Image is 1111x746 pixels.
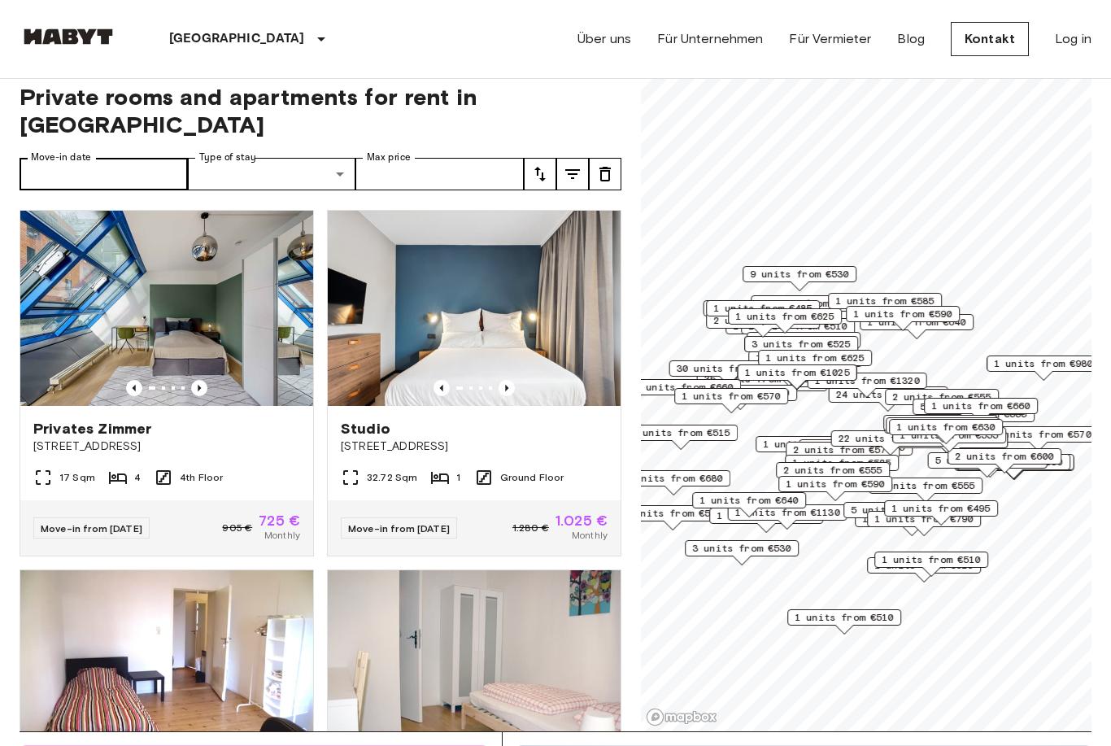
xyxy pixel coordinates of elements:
[889,419,1003,444] div: Map marker
[348,522,450,534] span: Move-in from [DATE]
[728,308,842,334] div: Map marker
[634,380,734,395] span: 1 units from €660
[706,300,820,325] div: Map marker
[631,425,730,440] span: 1 units from €515
[836,387,941,402] span: 24 units from €530
[627,379,741,404] div: Map marker
[979,426,1099,452] div: Map marker
[853,307,952,321] span: 1 units from €590
[806,440,905,455] span: 4 units from €605
[744,336,858,361] div: Map marker
[846,306,960,331] div: Map marker
[20,158,188,190] input: Choose date
[886,417,1000,443] div: Map marker
[674,388,788,413] div: Map marker
[646,708,717,726] a: Mapbox logo
[556,158,589,190] button: tune
[577,29,631,49] a: Über uns
[778,476,892,501] div: Map marker
[713,301,813,316] span: 1 units from €485
[869,478,982,503] div: Map marker
[735,309,834,324] span: 1 units from €625
[776,462,890,487] div: Map marker
[786,477,885,491] span: 1 units from €590
[682,389,781,404] span: 1 units from €570
[891,501,991,516] span: 1 units from €495
[1055,29,1091,49] a: Log in
[685,540,799,565] div: Map marker
[180,470,223,485] span: 4th Floor
[924,398,1038,423] div: Map marker
[222,521,252,535] span: 905 €
[327,210,621,556] a: Marketing picture of unit DE-01-481-006-01Previous imagePrevious imageStudio[STREET_ADDRESS]32.72...
[867,511,981,536] div: Map marker
[745,365,850,380] span: 1 units from €1025
[704,300,823,325] div: Map marker
[20,83,621,138] span: Private rooms and apartments for rent in [GEOGRAPHIC_DATA]
[692,492,806,517] div: Map marker
[623,506,722,521] span: 4 units from €530
[691,386,790,400] span: 2 units from €690
[735,505,840,520] span: 1 units from €1130
[572,528,608,543] span: Monthly
[831,430,951,456] div: Map marker
[883,415,997,440] div: Map marker
[795,610,894,625] span: 1 units from €510
[874,552,988,577] div: Map marker
[765,351,865,365] span: 1 units from €625
[756,436,869,461] div: Map marker
[20,210,314,556] a: Marketing picture of unit DE-01-010-002-01HFPrevious imagePrevious imagePrivates Zimmer[STREET_AD...
[624,425,738,450] div: Map marker
[328,211,621,406] img: Marketing picture of unit DE-01-481-006-01
[758,350,872,375] div: Map marker
[126,380,142,396] button: Previous image
[948,448,1061,473] div: Map marker
[677,361,782,376] span: 30 units from €570
[783,463,882,478] span: 2 units from €555
[33,438,300,455] span: [STREET_ADDRESS]
[793,443,892,457] span: 2 units from €570
[709,508,823,533] div: Map marker
[867,557,981,582] div: Map marker
[657,29,763,49] a: Für Unternehmen
[835,294,935,308] span: 1 units from €585
[893,418,992,433] span: 1 units from €640
[31,151,91,164] label: Move-in date
[751,295,865,321] div: Map marker
[931,399,1030,413] span: 1 units from €660
[891,416,990,430] span: 1 units from €645
[699,493,799,508] span: 1 units from €640
[616,470,730,495] div: Map marker
[785,455,899,480] div: Map marker
[876,478,975,493] span: 2 units from €555
[882,552,981,567] span: 1 units from €510
[134,470,141,485] span: 4
[892,390,991,404] span: 2 units from €555
[808,373,927,398] div: Map marker
[987,427,1091,442] span: 12 units from €570
[669,360,789,386] div: Map marker
[264,528,300,543] span: Monthly
[851,503,950,517] span: 5 units from €590
[555,513,608,528] span: 1.025 €
[874,512,974,526] span: 1 units from €790
[792,456,891,470] span: 1 units from €525
[928,452,1048,478] div: Map marker
[920,399,1019,414] span: 5 units from €660
[524,158,556,190] button: tune
[750,267,849,281] span: 9 units from €530
[786,442,900,467] div: Map marker
[955,449,1054,464] span: 2 units from €600
[169,29,305,49] p: [GEOGRAPHIC_DATA]
[964,455,1063,469] span: 6 units from €950
[884,500,998,526] div: Map marker
[456,470,460,485] span: 1
[59,470,95,485] span: 17 Sqm
[799,439,913,465] div: Map marker
[955,454,1074,479] div: Map marker
[500,470,564,485] span: Ground Floor
[815,373,920,388] span: 1 units from €1320
[913,399,1026,424] div: Map marker
[341,419,390,438] span: Studio
[191,380,207,396] button: Previous image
